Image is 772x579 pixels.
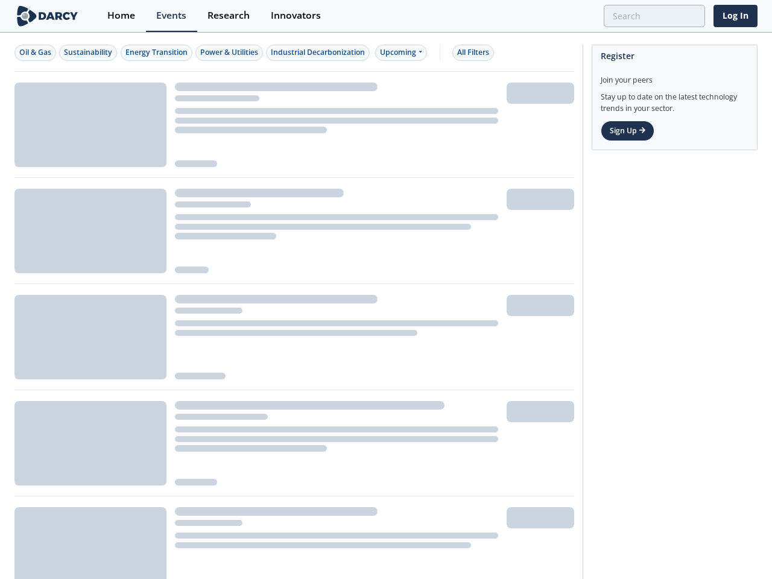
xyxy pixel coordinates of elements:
div: Stay up to date on the latest technology trends in your sector. [601,86,748,114]
input: Advanced Search [604,5,705,27]
div: Industrial Decarbonization [271,47,365,58]
button: Energy Transition [121,45,192,61]
a: Sign Up [601,121,654,141]
div: Research [207,11,250,21]
div: Register [601,45,748,66]
div: Power & Utilities [200,47,258,58]
button: Sustainability [59,45,117,61]
button: Oil & Gas [14,45,56,61]
div: Join your peers [601,66,748,86]
button: Industrial Decarbonization [266,45,370,61]
div: Innovators [271,11,321,21]
div: Home [107,11,135,21]
button: All Filters [452,45,494,61]
div: Upcoming [375,45,428,61]
div: Sustainability [64,47,112,58]
img: logo-wide.svg [14,5,80,27]
div: Oil & Gas [19,47,51,58]
div: Energy Transition [125,47,188,58]
div: All Filters [457,47,489,58]
button: Power & Utilities [195,45,263,61]
a: Log In [713,5,758,27]
div: Events [156,11,186,21]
